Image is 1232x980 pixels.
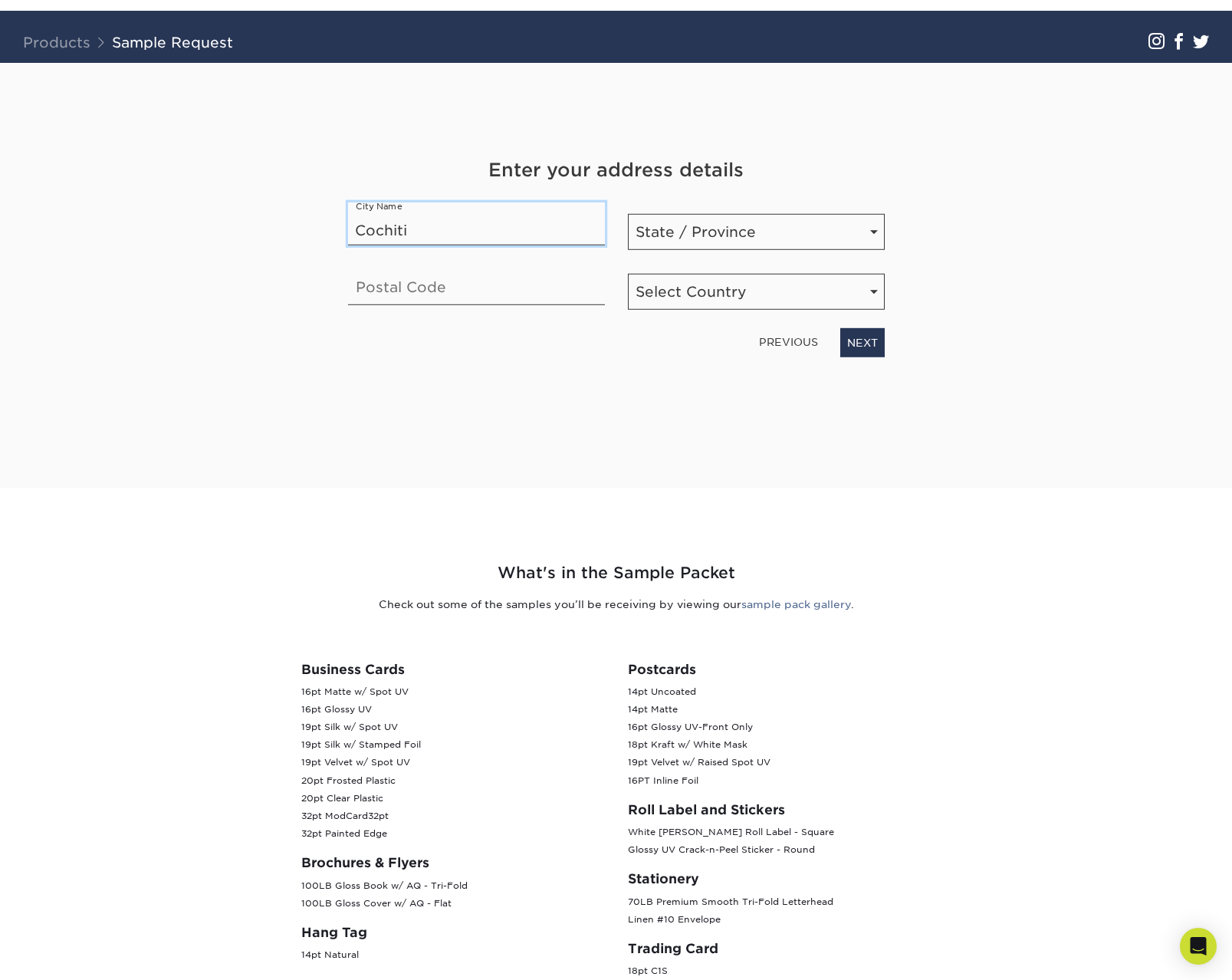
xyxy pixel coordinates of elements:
[301,855,605,870] h3: Brochures & Flyers
[23,34,90,51] a: Products
[628,802,931,817] h3: Roll Label and Stickers
[628,871,931,886] h3: Stationery
[301,946,605,964] p: 14pt Natural
[168,597,1065,612] p: Check out some of the samples you’ll be receiving by viewing our .
[348,156,885,183] h4: Enter your address details
[628,683,931,790] p: 14pt Uncoated 14pt Matte 16pt Glossy UV-Front Only 18pt Kraft w/ White Mask 19pt Velvet w/ Raised...
[301,662,605,677] h3: Business Cards
[840,327,885,357] a: NEXT
[1180,928,1217,965] div: Open Intercom Messenger
[741,598,851,610] a: sample pack gallery
[628,941,931,956] h3: Trading Card
[628,893,931,929] p: 70LB Premium Smooth Tri-Fold Letterhead Linen #10 Envelope
[753,330,824,354] a: PREVIOUS
[301,683,605,843] p: 16pt Matte w/ Spot UV 16pt Glossy UV 19pt Silk w/ Spot UV 19pt Silk w/ Stamped Foil 19pt Velvet w...
[628,824,931,859] p: White [PERSON_NAME] Roll Label - Square Glossy UV Crack-n-Peel Sticker - Round
[628,962,931,980] p: 18pt C1S
[168,561,1065,585] h2: What's in the Sample Packet
[301,925,605,940] h3: Hang Tag
[112,34,233,51] a: Sample Request
[628,662,931,677] h3: Postcards
[301,877,605,913] p: 100LB Gloss Book w/ AQ - Tri-Fold 100LB Gloss Cover w/ AQ - Flat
